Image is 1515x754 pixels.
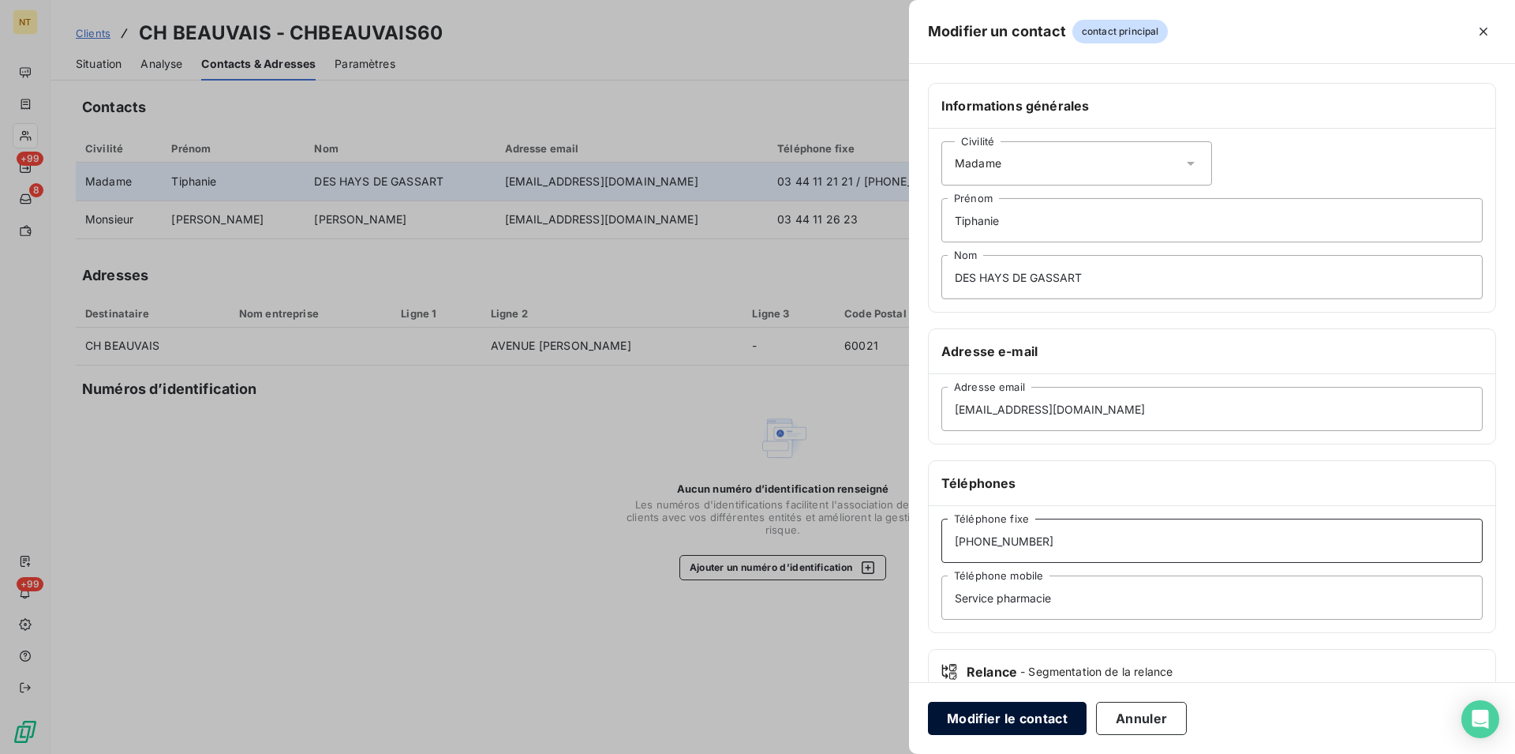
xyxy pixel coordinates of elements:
[1461,700,1499,738] div: Open Intercom Messenger
[941,255,1483,299] input: placeholder
[941,342,1483,361] h6: Adresse e-mail
[941,96,1483,115] h6: Informations générales
[941,198,1483,242] input: placeholder
[941,387,1483,431] input: placeholder
[955,156,1001,171] span: Madame
[941,576,1483,620] input: placeholder
[928,702,1087,735] button: Modifier le contact
[1096,702,1187,735] button: Annuler
[1020,664,1173,680] span: - Segmentation de la relance
[941,519,1483,563] input: placeholder
[1072,20,1169,43] span: contact principal
[941,474,1483,493] h6: Téléphones
[928,21,1066,43] h5: Modifier un contact
[941,662,1483,681] div: Relance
